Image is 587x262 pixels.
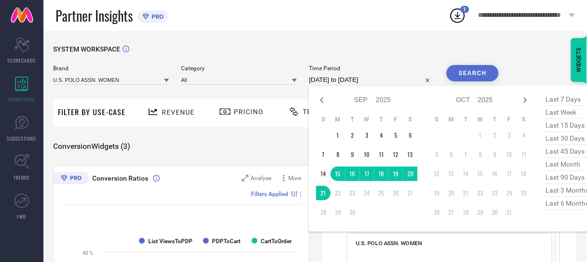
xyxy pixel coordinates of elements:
text: 40 % [83,250,93,256]
td: Sun Oct 05 2025 [430,147,444,162]
text: List ViewsToPDP [148,238,193,245]
td: Sat Sep 20 2025 [403,167,418,181]
td: Sat Sep 06 2025 [403,128,418,143]
td: Wed Oct 15 2025 [473,167,488,181]
td: Fri Sep 05 2025 [389,128,403,143]
th: Thursday [374,116,389,123]
span: WORKSPACE [9,96,35,103]
td: Tue Sep 02 2025 [345,128,360,143]
span: Time Period [309,65,434,72]
td: Sat Oct 25 2025 [517,186,531,200]
td: Wed Oct 22 2025 [473,186,488,200]
div: Next month [519,94,531,106]
td: Fri Oct 31 2025 [502,205,517,220]
td: Thu Oct 02 2025 [488,128,502,143]
td: Fri Oct 24 2025 [502,186,517,200]
td: Fri Sep 12 2025 [389,147,403,162]
span: Filters Applied [252,191,289,197]
span: Revenue [162,108,195,116]
td: Tue Oct 21 2025 [459,186,473,200]
span: FWD [17,213,27,220]
td: Sat Oct 11 2025 [517,147,531,162]
td: Sun Sep 14 2025 [316,167,331,181]
td: Sun Sep 21 2025 [316,186,331,200]
th: Sunday [316,116,331,123]
td: Thu Oct 16 2025 [488,167,502,181]
span: TRENDS [14,174,30,181]
td: Sat Oct 04 2025 [517,128,531,143]
span: Brand [53,65,169,72]
th: Monday [444,116,459,123]
span: Partner Insights [56,6,133,26]
th: Sunday [430,116,444,123]
th: Thursday [488,116,502,123]
th: Friday [502,116,517,123]
span: PRO [149,13,164,20]
td: Sat Sep 27 2025 [403,186,418,200]
td: Mon Sep 29 2025 [331,205,345,220]
td: Mon Oct 20 2025 [444,186,459,200]
td: Wed Sep 10 2025 [360,147,374,162]
td: Thu Sep 25 2025 [374,186,389,200]
div: Previous month [316,94,328,106]
td: Mon Sep 15 2025 [331,167,345,181]
td: Tue Sep 30 2025 [345,205,360,220]
text: CartToOrder [261,238,292,245]
td: Sun Oct 19 2025 [430,186,444,200]
span: U.S. POLO ASSN. WOMEN [356,240,422,247]
td: Mon Oct 13 2025 [444,167,459,181]
td: Sun Sep 07 2025 [316,147,331,162]
td: Mon Sep 01 2025 [331,128,345,143]
td: Mon Oct 27 2025 [444,205,459,220]
th: Saturday [403,116,418,123]
td: Thu Oct 09 2025 [488,147,502,162]
td: Fri Sep 26 2025 [389,186,403,200]
td: Wed Sep 17 2025 [360,167,374,181]
div: Open download list [449,7,466,24]
td: Sat Sep 13 2025 [403,147,418,162]
span: Analyse [251,175,272,182]
td: Mon Sep 22 2025 [331,186,345,200]
td: Wed Oct 29 2025 [473,205,488,220]
svg: Zoom [242,175,249,182]
th: Monday [331,116,345,123]
td: Wed Oct 01 2025 [473,128,488,143]
td: Tue Oct 14 2025 [459,167,473,181]
th: Wednesday [473,116,488,123]
span: Pricing [234,108,264,116]
th: Friday [389,116,403,123]
td: Thu Sep 04 2025 [374,128,389,143]
span: Traffic [303,108,333,116]
span: SYSTEM WORKSPACE [53,45,120,53]
td: Fri Oct 10 2025 [502,147,517,162]
td: Wed Sep 24 2025 [360,186,374,200]
input: Select time period [309,74,434,86]
td: Sun Oct 26 2025 [430,205,444,220]
th: Tuesday [345,116,360,123]
td: Thu Sep 18 2025 [374,167,389,181]
span: Category [181,65,297,72]
span: 1 [463,6,466,13]
td: Thu Sep 11 2025 [374,147,389,162]
td: Fri Oct 17 2025 [502,167,517,181]
td: Tue Sep 09 2025 [345,147,360,162]
span: Conversion Widgets ( 3 ) [53,142,130,151]
td: Thu Oct 30 2025 [488,205,502,220]
text: PDPToCart [212,238,241,245]
td: Tue Oct 07 2025 [459,147,473,162]
td: Mon Sep 08 2025 [331,147,345,162]
span: Filter By Use-Case [58,106,126,118]
td: Sun Sep 28 2025 [316,205,331,220]
td: Thu Oct 23 2025 [488,186,502,200]
th: Tuesday [459,116,473,123]
span: More [289,175,302,182]
td: Wed Sep 03 2025 [360,128,374,143]
td: Sun Oct 12 2025 [430,167,444,181]
td: Tue Sep 23 2025 [345,186,360,200]
span: SCORECARDS [8,57,36,64]
td: Sat Oct 18 2025 [517,167,531,181]
td: Wed Oct 08 2025 [473,147,488,162]
th: Saturday [517,116,531,123]
td: Fri Sep 19 2025 [389,167,403,181]
td: Tue Sep 16 2025 [345,167,360,181]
